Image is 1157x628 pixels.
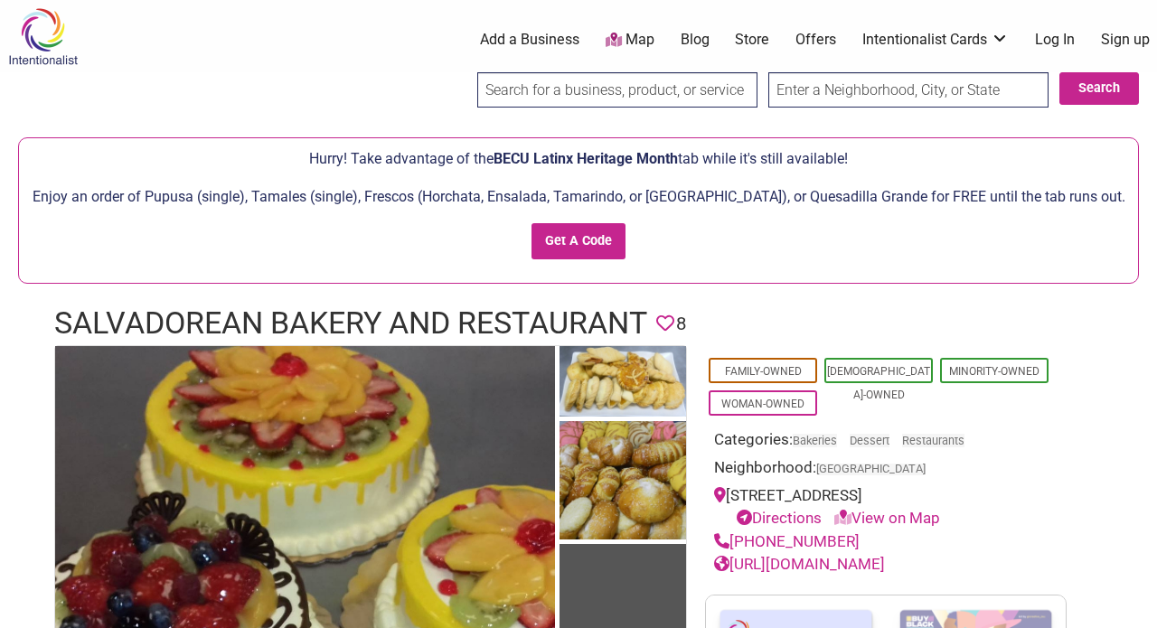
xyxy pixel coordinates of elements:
a: [DEMOGRAPHIC_DATA]-Owned [827,365,930,401]
a: Blog [681,30,710,50]
a: Intentionalist Cards [862,30,1009,50]
a: Add a Business [480,30,579,50]
span: 8 [676,310,686,338]
a: View on Map [834,509,940,527]
a: [URL][DOMAIN_NAME] [714,555,885,573]
input: Enter a Neighborhood, City, or State [768,72,1049,108]
a: Bakeries [793,434,837,447]
h1: Salvadorean Bakery and Restaurant [54,302,647,345]
a: Restaurants [902,434,964,447]
button: Search [1059,72,1139,105]
input: Get A Code [531,223,626,260]
p: Enjoy an order of Pupusa (single), Tamales (single), Frescos (Horchata, Ensalada, Tamarindo, or [... [28,185,1129,209]
div: Categories: [714,428,1058,456]
a: Log In [1035,30,1075,50]
a: Dessert [850,434,889,447]
a: Map [606,30,654,51]
a: Offers [795,30,836,50]
div: Neighborhood: [714,456,1058,484]
a: Woman-Owned [721,398,804,410]
span: BECU Latinx Heritage Month [494,150,678,167]
a: Store [735,30,769,50]
a: Family-Owned [725,365,802,378]
span: [GEOGRAPHIC_DATA] [816,464,926,475]
a: Minority-Owned [949,365,1039,378]
a: Directions [737,509,822,527]
div: [STREET_ADDRESS] [714,484,1058,530]
p: Hurry! Take advantage of the tab while it's still available! [28,147,1129,171]
a: [PHONE_NUMBER] [714,532,860,550]
a: Sign up [1101,30,1150,50]
input: Search for a business, product, or service [477,72,757,108]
